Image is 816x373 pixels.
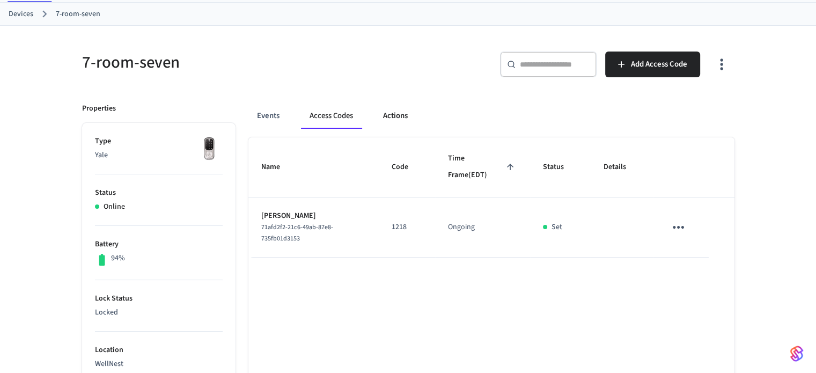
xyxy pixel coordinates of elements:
span: Name [261,159,294,175]
p: Online [104,201,125,213]
a: 7-room-seven [56,9,100,20]
img: Yale Assure Touchscreen Wifi Smart Lock, Satin Nickel, Front [196,136,223,163]
span: Code [392,159,422,175]
p: [PERSON_NAME] [261,210,366,222]
p: Locked [95,307,223,318]
span: Add Access Code [631,57,687,71]
a: Devices [9,9,33,20]
p: Set [552,222,562,233]
p: Type [95,136,223,147]
p: Lock Status [95,293,223,304]
img: SeamLogoGradient.69752ec5.svg [790,345,803,362]
p: Properties [82,103,116,114]
p: WellNest [95,359,223,370]
h5: 7-room-seven [82,52,402,74]
button: Actions [374,103,416,129]
button: Access Codes [301,103,362,129]
p: 94% [111,253,125,264]
span: 71afd2f2-21c6-49ab-87e8-735fb01d3153 [261,223,333,243]
span: Details [604,159,640,175]
p: Yale [95,150,223,161]
span: Status [543,159,578,175]
p: Status [95,187,223,199]
p: Location [95,345,223,356]
p: 1218 [392,222,422,233]
p: Battery [95,239,223,250]
td: Ongoing [435,198,530,258]
table: sticky table [248,137,734,258]
span: Time Frame(EDT) [448,150,517,184]
button: Add Access Code [605,52,700,77]
div: ant example [248,103,734,129]
button: Events [248,103,288,129]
